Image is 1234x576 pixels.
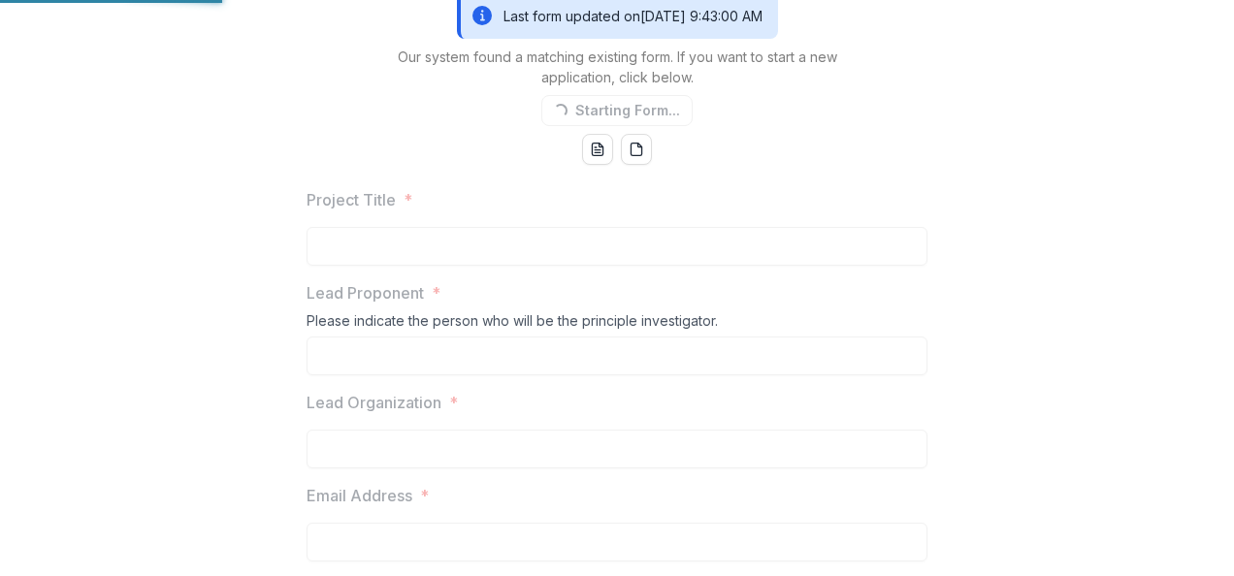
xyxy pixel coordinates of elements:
p: Project Title [307,188,396,211]
p: Lead Organization [307,391,441,414]
p: Our system found a matching existing form. If you want to start a new application, click below. [374,47,860,87]
button: pdf-download [621,134,652,165]
button: word-download [582,134,613,165]
p: Email Address [307,484,412,507]
p: Lead Proponent [307,281,424,304]
button: Starting Form... [541,95,693,126]
div: Please indicate the person who will be the principle investigator. [307,312,927,336]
